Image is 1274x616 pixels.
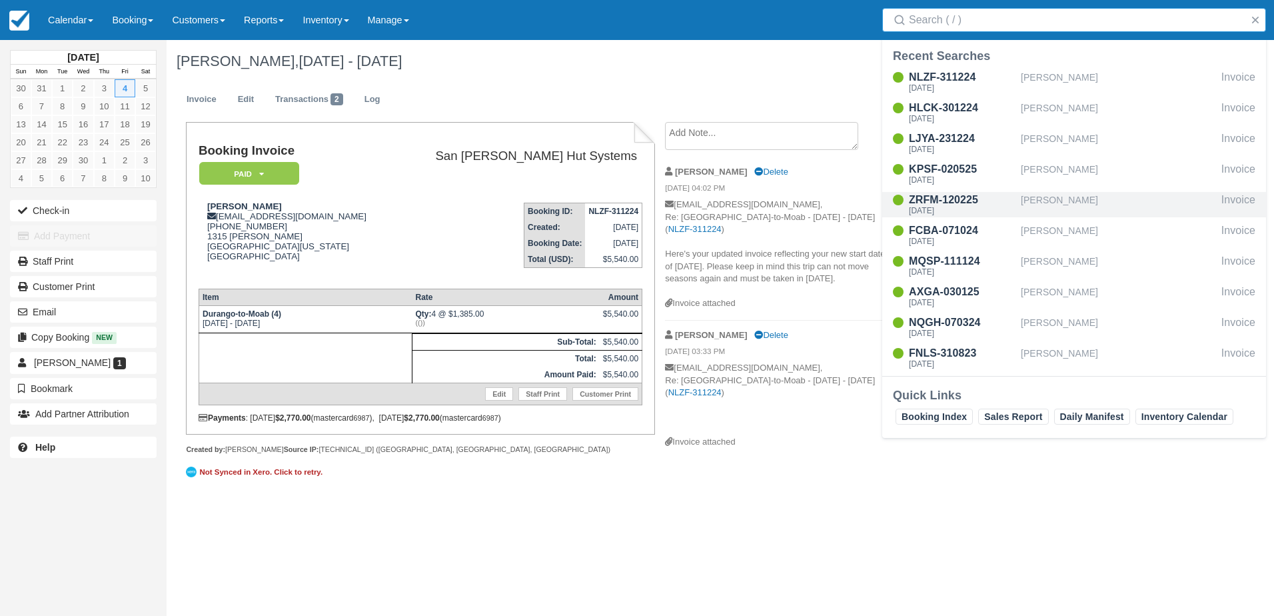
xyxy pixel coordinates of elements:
[275,413,311,423] strong: $2,770.00
[882,284,1266,309] a: AXGA-030125[DATE][PERSON_NAME]Invoice
[1221,192,1255,217] div: Invoice
[909,329,1015,337] div: [DATE]
[94,151,115,169] a: 1
[412,350,599,367] th: Total:
[1221,253,1255,279] div: Invoice
[73,65,93,79] th: Wed
[115,79,135,97] a: 4
[909,315,1015,331] div: NQGH-070324
[31,133,52,151] a: 21
[524,251,586,268] th: Total (USD):
[35,442,55,453] b: Help
[207,201,282,211] strong: [PERSON_NAME]
[31,79,52,97] a: 31
[1221,161,1255,187] div: Invoice
[186,445,225,453] strong: Created by:
[94,133,115,151] a: 24
[73,151,93,169] a: 30
[135,151,156,169] a: 3
[10,251,157,272] a: Staff Print
[909,360,1015,368] div: [DATE]
[94,169,115,187] a: 8
[882,315,1266,340] a: NQGH-070324[DATE][PERSON_NAME]Invoice
[52,133,73,151] a: 22
[404,413,439,423] strong: $2,770.00
[265,87,353,113] a: Transactions2
[52,151,73,169] a: 29
[10,225,157,247] button: Add Payment
[52,65,73,79] th: Tue
[415,309,431,319] strong: Qty
[11,169,31,187] a: 4
[882,345,1266,371] a: FNLS-310823[DATE][PERSON_NAME]Invoice
[31,97,52,115] a: 7
[10,327,157,348] button: Copy Booking New
[1221,69,1255,95] div: Invoice
[10,378,157,399] button: Bookmark
[199,289,412,305] th: Item
[665,199,890,297] p: [EMAIL_ADDRESS][DOMAIN_NAME], Re: [GEOGRAPHIC_DATA]-to-Moab - [DATE] - [DATE] ( ) Here's your upd...
[1221,315,1255,340] div: Invoice
[485,387,513,401] a: Edit
[115,151,135,169] a: 2
[518,387,567,401] a: Staff Print
[11,79,31,97] a: 30
[600,289,642,305] th: Amount
[186,465,326,479] a: Not Synced in Xero. Click to retry.
[665,362,890,436] p: [EMAIL_ADDRESS][DOMAIN_NAME], Re: [GEOGRAPHIC_DATA]-to-Moab - [DATE] - [DATE] ( )
[978,409,1048,425] a: Sales Report
[675,167,748,177] strong: [PERSON_NAME]
[585,219,642,235] td: [DATE]
[572,387,638,401] a: Customer Print
[9,11,29,31] img: checkfront-main-nav-mini-logo.png
[1021,223,1216,248] div: [PERSON_NAME]
[10,352,157,373] a: [PERSON_NAME] 1
[1021,345,1216,371] div: [PERSON_NAME]
[73,133,93,151] a: 23
[177,53,1112,69] h1: [PERSON_NAME],
[11,115,31,133] a: 13
[668,224,722,234] a: NLZF-311224
[115,133,135,151] a: 25
[52,169,73,187] a: 6
[665,436,890,449] div: Invoice attached
[1221,284,1255,309] div: Invoice
[199,161,295,186] a: Paid
[665,297,890,310] div: Invoice attached
[909,131,1015,147] div: LJYA-231224
[600,367,642,383] td: $5,540.00
[909,8,1245,32] input: Search ( / )
[73,115,93,133] a: 16
[73,97,93,115] a: 9
[199,413,246,423] strong: Payments
[11,151,31,169] a: 27
[412,333,599,350] th: Sub-Total:
[354,414,370,422] small: 6987
[909,84,1015,92] div: [DATE]
[893,48,1255,64] div: Recent Searches
[909,161,1015,177] div: KPSF-020525
[10,437,157,458] a: Help
[754,167,788,177] a: Delete
[284,445,319,453] strong: Source IP:
[1221,131,1255,156] div: Invoice
[585,251,642,268] td: $5,540.00
[1021,192,1216,217] div: [PERSON_NAME]
[1021,284,1216,309] div: [PERSON_NAME]
[1021,315,1216,340] div: [PERSON_NAME]
[115,115,135,133] a: 18
[94,79,115,97] a: 3
[909,207,1015,215] div: [DATE]
[909,299,1015,307] div: [DATE]
[588,207,638,216] strong: NLZF-311224
[34,357,111,368] span: [PERSON_NAME]
[177,87,227,113] a: Invoice
[92,332,117,343] span: New
[882,161,1266,187] a: KPSF-020525[DATE][PERSON_NAME]Invoice
[135,169,156,187] a: 10
[412,367,599,383] th: Amount Paid:
[585,235,642,251] td: [DATE]
[1221,345,1255,371] div: Invoice
[1135,409,1233,425] a: Inventory Calendar
[31,65,52,79] th: Mon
